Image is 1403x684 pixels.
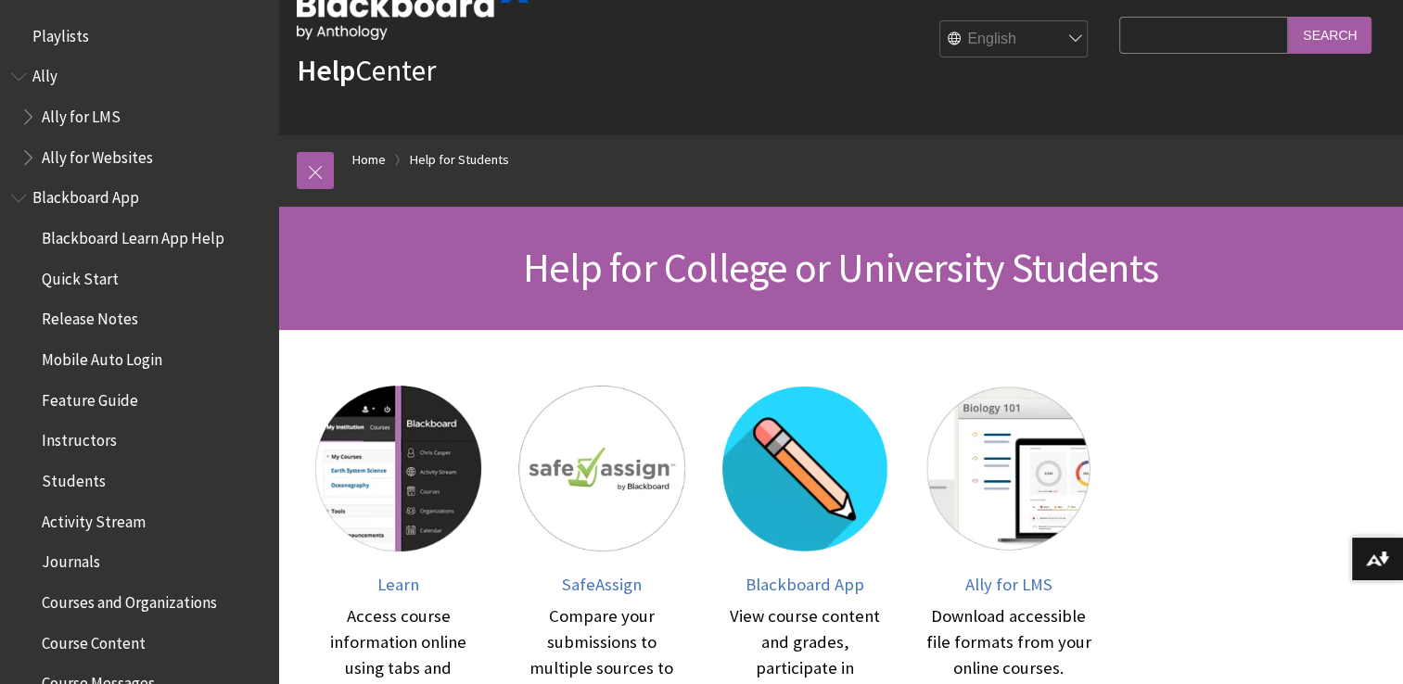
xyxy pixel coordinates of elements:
img: SafeAssign [518,386,684,551]
span: Release Notes [42,304,138,329]
span: Feature Guide [42,385,138,410]
span: Blackboard Learn App Help [42,222,224,247]
input: Search [1288,17,1371,53]
span: Blackboard App [746,574,864,595]
span: Ally for LMS [42,101,121,126]
a: Home [352,148,386,171]
strong: Help [297,52,355,89]
span: Students [42,465,106,490]
img: Blackboard App [722,386,888,551]
span: Playlists [32,20,89,45]
span: Ally [32,61,57,86]
span: Quick Start [42,263,119,288]
a: HelpCenter [297,52,436,89]
span: Ally for LMS [964,574,1052,595]
span: Help for College or University Students [523,242,1158,293]
nav: Book outline for Anthology Ally Help [11,61,267,173]
span: Mobile Auto Login [42,344,162,369]
nav: Book outline for Playlists [11,20,267,52]
span: Ally for Websites [42,142,153,167]
img: Learn [315,386,481,551]
span: Blackboard App [32,183,139,208]
span: Course Content [42,627,146,652]
span: SafeAssign [562,574,642,595]
span: Learn [377,574,419,595]
img: Ally for LMS [925,386,1091,551]
span: Instructors [42,425,117,450]
select: Site Language Selector [940,21,1089,58]
span: Activity Stream [42,506,146,531]
span: Journals [42,547,100,572]
a: Help for Students [410,148,509,171]
div: Download accessible file formats from your online courses. [925,603,1091,681]
span: Courses and Organizations [42,587,217,612]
